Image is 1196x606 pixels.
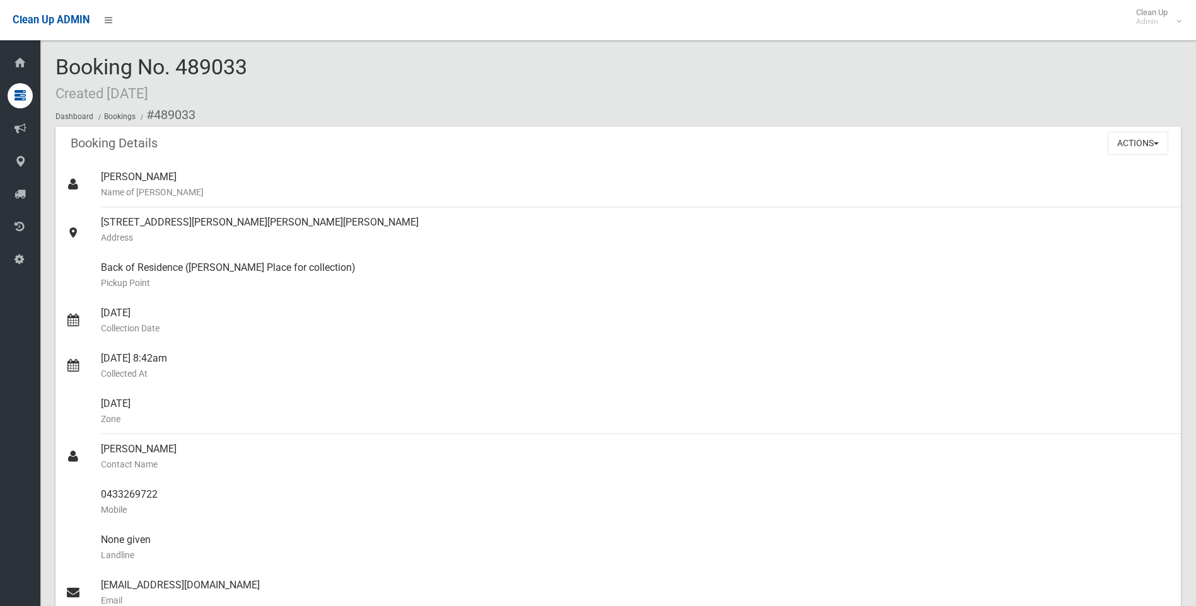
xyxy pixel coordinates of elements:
[101,162,1171,207] div: [PERSON_NAME]
[101,343,1171,389] div: [DATE] 8:42am
[137,103,195,127] li: #489033
[1108,132,1168,155] button: Actions
[101,457,1171,472] small: Contact Name
[1130,8,1180,26] span: Clean Up
[101,366,1171,381] small: Collected At
[101,185,1171,200] small: Name of [PERSON_NAME]
[13,14,90,26] span: Clean Up ADMIN
[101,389,1171,434] div: [DATE]
[101,321,1171,336] small: Collection Date
[55,131,173,156] header: Booking Details
[101,547,1171,563] small: Landline
[101,275,1171,290] small: Pickup Point
[101,434,1171,479] div: [PERSON_NAME]
[104,112,136,121] a: Bookings
[101,502,1171,517] small: Mobile
[1136,17,1168,26] small: Admin
[101,253,1171,298] div: Back of Residence ([PERSON_NAME] Place for collection)
[101,479,1171,525] div: 0433269722
[101,207,1171,253] div: [STREET_ADDRESS][PERSON_NAME][PERSON_NAME][PERSON_NAME]
[101,230,1171,245] small: Address
[55,54,247,103] span: Booking No. 489033
[101,411,1171,426] small: Zone
[101,525,1171,570] div: None given
[55,112,93,121] a: Dashboard
[55,85,148,101] small: Created [DATE]
[101,298,1171,343] div: [DATE]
